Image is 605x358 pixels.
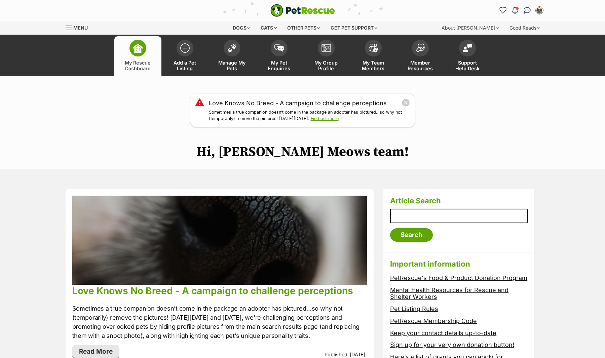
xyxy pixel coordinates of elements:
span: My Group Profile [311,60,341,71]
img: team-members-icon-5396bd8760b3fe7c0b43da4ab00e1e3bb1a5d9ba89233759b79545d2d3fc5d0d.svg [369,44,378,52]
a: Manage My Pets [209,36,256,76]
div: Cats [256,21,281,35]
a: Conversations [522,5,533,16]
img: chat-41dd97257d64d25036548639549fe6c8038ab92f7586957e7f3b1b290dea8141.svg [524,7,531,14]
a: Love Knows No Breed - A campaign to challenge perceptions [209,98,387,108]
div: Dogs [228,21,255,35]
img: pet-enquiries-icon-7e3ad2cf08bfb03b45e93fb7055b45f3efa6380592205ae92323e6603595dc1f.svg [274,44,284,52]
img: Natasha Boehm profile pic [536,7,543,14]
a: Sign up for your very own donation button! [390,341,514,348]
a: My Group Profile [303,36,350,76]
a: PetRescue Membership Code [390,317,477,324]
p: Sometimes a true companion doesn’t come in the package an adopter has pictured…so why not (tempor... [72,304,367,340]
img: logo-e224e6f780fb5917bec1dbf3a21bbac754714ae5b6737aabdf751b685950b380.svg [270,4,335,17]
span: My Rescue Dashboard [123,60,153,71]
img: help-desk-icon-fdf02630f3aa405de69fd3d07c3f3aa587a6932b1a1747fa1d2bba05be0121f9.svg [463,44,472,52]
img: notifications-46538b983faf8c2785f20acdc204bb7945ddae34d4c08c2a6579f10ce5e182be.svg [512,7,518,14]
div: Good Reads [505,21,545,35]
h3: Article Search [390,196,528,205]
span: Manage My Pets [217,60,247,71]
button: My account [534,5,545,16]
button: Notifications [510,5,521,16]
span: Add a Pet Listing [170,60,200,71]
a: Pet Listing Rules [390,305,438,312]
span: My Team Members [358,60,388,71]
h3: Important information [390,259,528,269]
img: manage-my-pets-icon-02211641906a0b7f246fdf0571729dbe1e7629f14944591b6c1af311fb30b64b.svg [227,44,237,52]
div: About [PERSON_NAME] [437,21,503,35]
div: Get pet support [326,21,382,35]
a: PetRescue [270,4,335,17]
img: add-pet-listing-icon-0afa8454b4691262ce3f59096e99ab1cd57d4a30225e0717b998d2c9b9846f56.svg [180,43,190,53]
img: dashboard-icon-eb2f2d2d3e046f16d808141f083e7271f6b2e854fb5c12c21221c1fb7104beca.svg [133,43,143,53]
button: close [402,98,410,107]
img: member-resources-icon-8e73f808a243e03378d46382f2149f9095a855e16c252ad45f914b54edf8863c.svg [416,43,425,52]
a: Find out more [311,116,339,121]
a: PetRescue's Food & Product Donation Program [390,274,527,281]
span: My Pet Enquiries [264,60,294,71]
span: Support Help Desk [452,60,483,71]
a: Favourites [498,5,508,16]
a: My Pet Enquiries [256,36,303,76]
a: Love Knows No Breed - A campaign to challenge perceptions [72,285,353,296]
input: Search [390,228,433,242]
p: Sometimes a true companion doesn’t come in the package an adopter has pictured…so why not (tempor... [209,109,410,122]
a: Member Resources [397,36,444,76]
a: My Rescue Dashboard [114,36,161,76]
img: group-profile-icon-3fa3cf56718a62981997c0bc7e787c4b2cf8bcc04b72c1350f741eb67cf2f40e.svg [322,44,331,52]
a: Support Help Desk [444,36,491,76]
a: My Team Members [350,36,397,76]
ul: Account quick links [498,5,545,16]
span: Member Resources [405,60,436,71]
a: Add a Pet Listing [161,36,209,76]
a: Menu [66,21,92,33]
span: Menu [73,25,88,31]
div: Other pets [282,21,325,35]
a: Mental Health Resources for Rescue and Shelter Workers [390,286,508,301]
a: Keep your contact details up-to-date [390,329,496,336]
a: Read More [72,345,119,358]
img: qlpmmvihh7jrrcblay3l.jpg [72,196,367,285]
